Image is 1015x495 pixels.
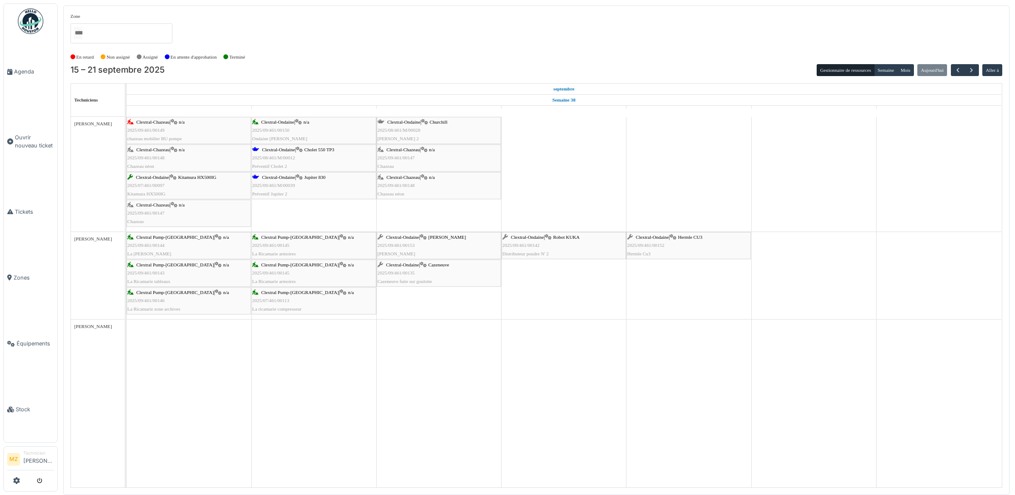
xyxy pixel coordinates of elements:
span: n/a [179,147,185,152]
span: [PERSON_NAME] [74,236,112,241]
img: Badge_color-CXgf-gQk.svg [18,8,43,34]
span: Clextral-Ondaine [386,235,419,240]
span: 2025/09/461/00150 [252,127,290,133]
div: | [127,173,250,198]
a: 17 septembre 2025 [429,106,448,116]
span: La Ricamarie tableaux [127,279,170,284]
div: | [127,289,250,313]
label: En attente d'approbation [170,54,217,61]
span: Kitamura HX500IG [127,191,166,196]
span: Clextral-Chazeau [136,147,169,152]
span: Ouvrir nouveau ticket [15,133,54,150]
span: Hermle Cu3 [627,251,651,256]
div: | [252,173,375,198]
span: 2025/08/461/M/00028 [378,127,420,133]
div: Technicien [23,450,54,456]
span: Clextral-Chazeau [386,175,420,180]
span: La Ricamarie armoires [252,279,296,284]
a: 16 septembre 2025 [304,106,324,116]
span: La Ricamarie armoires [252,251,296,256]
span: Clextral Pump-[GEOGRAPHIC_DATA] [136,262,214,267]
span: Clextral-Ondaine [262,147,295,152]
span: Ondaine [PERSON_NAME] [252,136,307,141]
span: Clextral-Chazeau [386,147,420,152]
span: [PERSON_NAME] 2 [378,136,419,141]
div: | [127,233,250,258]
span: 2025/09/461/00148 [378,183,415,188]
span: n/a [303,119,309,124]
button: Précédent [951,64,965,76]
div: | [378,173,500,198]
a: Ouvrir nouveau ticket [4,105,57,178]
span: La ricamarie compresseur [252,306,302,311]
li: MZ [7,453,20,466]
div: | [252,261,375,286]
span: n/a [348,235,354,240]
div: | [378,146,500,170]
span: La Ricamarie zone archives [127,306,180,311]
span: Clextral-Ondaine [386,262,419,267]
a: Zones [4,245,57,311]
div: | [378,233,500,258]
div: | [252,233,375,258]
span: Clextral-Ondaine [262,175,295,180]
span: Cazeneuve fuite sur goulotte [378,279,432,284]
h2: 15 – 21 septembre 2025 [70,65,165,75]
span: 2025/09/461/00145 [252,270,290,275]
span: 2025/07/461/00113 [252,298,289,303]
span: Chazeau [127,219,144,224]
span: Hermle CU3 [678,235,702,240]
a: Agenda [4,39,57,105]
span: Agenda [14,68,54,76]
span: Clextral-Chazeau [136,202,169,207]
span: Robot KUKA [553,235,579,240]
label: Terminé [229,54,245,61]
div: | [127,201,250,226]
span: 2025/09/461/00135 [378,270,415,275]
div: | [252,289,375,313]
span: Clextral Pump-[GEOGRAPHIC_DATA] [136,290,214,295]
span: Clextral-Ondaine [136,175,169,180]
div: | [127,261,250,286]
span: Clextral Pump-[GEOGRAPHIC_DATA] [261,262,339,267]
span: Équipements [17,339,54,348]
label: Non assigné [107,54,130,61]
label: Zone [70,13,80,20]
a: 19 septembre 2025 [679,106,698,116]
span: 2025/09/461/00153 [378,243,415,248]
span: Chazeau néon [378,191,404,196]
span: [PERSON_NAME] [428,235,466,240]
span: [PERSON_NAME] [74,121,112,126]
span: La [PERSON_NAME] [127,251,171,256]
span: Stock [16,405,54,413]
span: n/a [179,202,185,207]
div: | [627,233,750,258]
span: Clextral-Chazeau [136,119,169,124]
a: 15 septembre 2025 [551,84,577,94]
span: n/a [429,147,435,152]
button: Mois [897,64,914,76]
button: Suivant [964,64,978,76]
span: 2025/07/461/00097 [127,183,165,188]
span: n/a [348,262,354,267]
a: MZ Technicien[PERSON_NAME] [7,450,54,470]
span: n/a [223,290,229,295]
a: 15 septembre 2025 [180,106,198,116]
a: Tickets [4,179,57,245]
span: Clextral-Ondaine [511,235,544,240]
div: | [127,146,250,170]
span: 2025/09/461/00143 [127,270,165,275]
span: 2025/09/461/00145 [252,243,290,248]
span: Clextral-Ondaine [636,235,669,240]
a: 18 septembre 2025 [555,106,573,116]
button: Gestionnaire de ressources [817,64,874,76]
span: [PERSON_NAME] [378,251,415,256]
div: | [378,261,500,286]
span: n/a [429,175,435,180]
span: 2025/09/461/00144 [127,243,165,248]
span: Préventif Cholet 2 [252,164,287,169]
span: Churchill [429,119,447,124]
span: Clextral-Ondaine [261,119,294,124]
div: | [252,146,375,170]
div: | [252,118,375,143]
